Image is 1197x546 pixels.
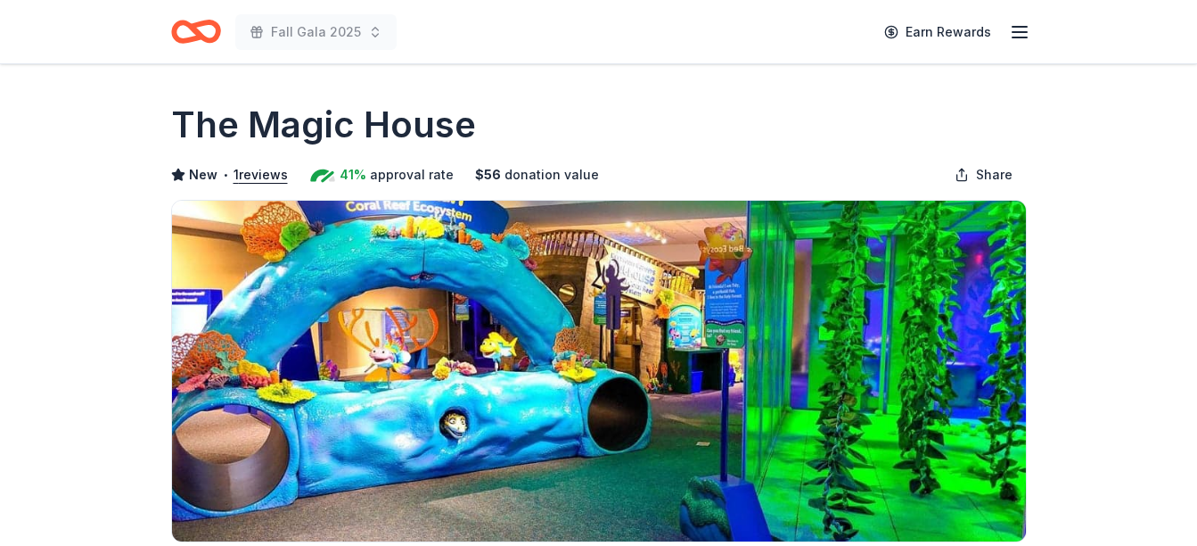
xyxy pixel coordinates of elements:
button: Fall Gala 2025 [235,14,397,50]
span: Fall Gala 2025 [271,21,361,43]
a: Earn Rewards [873,16,1002,48]
span: approval rate [370,164,454,186]
span: donation value [504,164,599,186]
button: Share [940,157,1027,193]
button: 1reviews [234,164,288,186]
h1: The Magic House [171,100,476,150]
span: $ 56 [475,164,501,186]
span: Share [976,164,1013,186]
img: Image for The Magic House [172,201,1026,542]
span: • [222,168,228,182]
a: Home [171,11,221,53]
span: 41% [340,164,366,186]
span: New [189,164,217,186]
